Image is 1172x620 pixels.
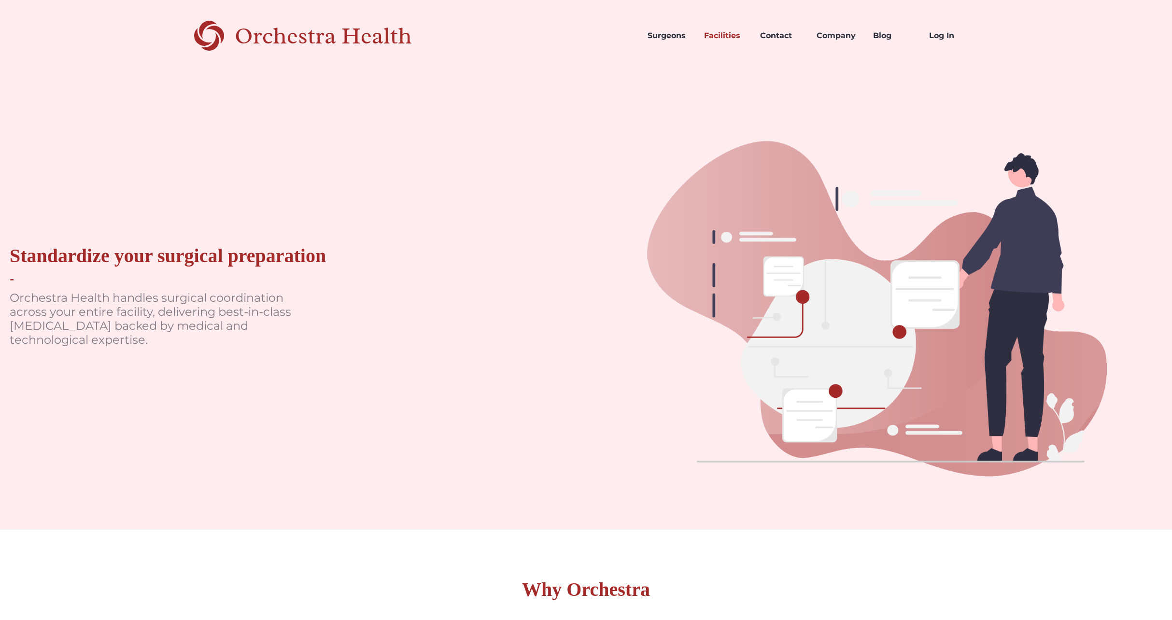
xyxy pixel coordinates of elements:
a: Log In [921,19,978,52]
a: Blog [865,19,922,52]
a: home [194,19,446,52]
a: Facilities [696,19,753,52]
div: - [10,272,14,286]
a: Surgeons [640,19,696,52]
div: Orchestra Health [235,26,446,46]
div: Standardize your surgical preparation [10,244,326,268]
p: Orchestra Health handles surgical coordination across your entire facility, delivering best-in-cl... [10,291,299,347]
a: Contact [752,19,809,52]
a: Company [809,19,865,52]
